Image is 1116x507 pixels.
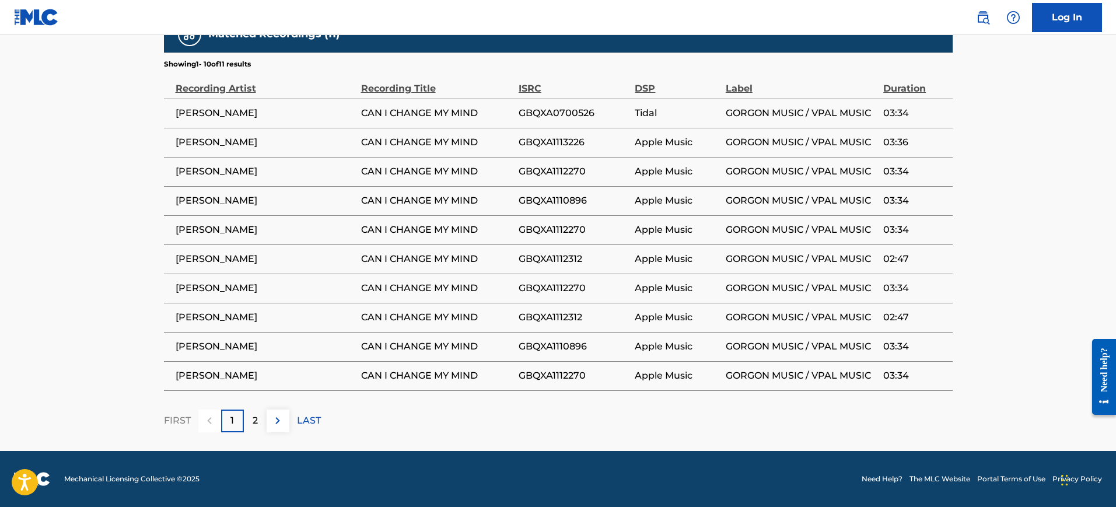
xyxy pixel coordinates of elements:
div: Recording Title [361,69,513,96]
iframe: Resource Center [1083,330,1116,424]
span: [PERSON_NAME] [176,223,355,237]
span: [PERSON_NAME] [176,369,355,383]
span: Tidal [635,106,719,120]
span: [PERSON_NAME] [176,165,355,179]
span: GBQXA1112270 [519,369,629,383]
span: Apple Music [635,369,719,383]
span: Apple Music [635,310,719,324]
span: CAN I CHANGE MY MIND [361,223,513,237]
span: GBQXA1110896 [519,194,629,208]
span: [PERSON_NAME] [176,194,355,208]
a: Need Help? [862,474,902,484]
span: Apple Music [635,340,719,354]
img: MLC Logo [14,9,59,26]
p: Showing 1 - 10 of 11 results [164,59,251,69]
span: 02:47 [883,252,946,266]
div: Duration [883,69,946,96]
a: The MLC Website [909,474,970,484]
span: GORGON MUSIC / VPAL MUSIC [726,369,877,383]
div: DSP [635,69,719,96]
span: CAN I CHANGE MY MIND [361,369,513,383]
img: logo [14,472,50,486]
span: GBQXA1112270 [519,223,629,237]
span: GORGON MUSIC / VPAL MUSIC [726,252,877,266]
span: 03:34 [883,106,946,120]
span: GBQXA1112312 [519,252,629,266]
span: GBQXA1112270 [519,165,629,179]
a: Public Search [971,6,995,29]
span: 03:36 [883,135,946,149]
span: 03:34 [883,165,946,179]
span: GORGON MUSIC / VPAL MUSIC [726,281,877,295]
span: CAN I CHANGE MY MIND [361,106,513,120]
span: Apple Music [635,252,719,266]
span: GBQXA1113226 [519,135,629,149]
div: Recording Artist [176,69,355,96]
div: Help [1002,6,1025,29]
img: search [976,11,990,25]
span: [PERSON_NAME] [176,252,355,266]
img: right [271,414,285,428]
span: GORGON MUSIC / VPAL MUSIC [726,340,877,354]
span: 03:34 [883,223,946,237]
a: Log In [1032,3,1102,32]
span: CAN I CHANGE MY MIND [361,310,513,324]
span: [PERSON_NAME] [176,310,355,324]
span: CAN I CHANGE MY MIND [361,340,513,354]
span: 03:34 [883,369,946,383]
span: GORGON MUSIC / VPAL MUSIC [726,135,877,149]
p: 2 [253,414,258,428]
span: GORGON MUSIC / VPAL MUSIC [726,194,877,208]
span: Mechanical Licensing Collective © 2025 [64,474,200,484]
span: CAN I CHANGE MY MIND [361,194,513,208]
span: [PERSON_NAME] [176,281,355,295]
div: ISRC [519,69,629,96]
span: CAN I CHANGE MY MIND [361,135,513,149]
iframe: Chat Widget [1058,451,1116,507]
span: Apple Music [635,281,719,295]
span: GBQXA1112270 [519,281,629,295]
p: LAST [297,414,321,428]
p: 1 [230,414,234,428]
span: CAN I CHANGE MY MIND [361,281,513,295]
div: Label [726,69,877,96]
span: CAN I CHANGE MY MIND [361,165,513,179]
img: help [1006,11,1020,25]
span: GORGON MUSIC / VPAL MUSIC [726,165,877,179]
span: Apple Music [635,223,719,237]
span: [PERSON_NAME] [176,135,355,149]
span: GORGON MUSIC / VPAL MUSIC [726,223,877,237]
span: [PERSON_NAME] [176,340,355,354]
span: GBQXA1112312 [519,310,629,324]
div: Drag [1061,463,1068,498]
span: Apple Music [635,194,719,208]
span: CAN I CHANGE MY MIND [361,252,513,266]
a: Portal Terms of Use [977,474,1045,484]
span: GORGON MUSIC / VPAL MUSIC [726,310,877,324]
span: 03:34 [883,281,946,295]
a: Privacy Policy [1052,474,1102,484]
span: 02:47 [883,310,946,324]
span: [PERSON_NAME] [176,106,355,120]
span: 03:34 [883,194,946,208]
p: FIRST [164,414,191,428]
span: GORGON MUSIC / VPAL MUSIC [726,106,877,120]
span: GBQXA0700526 [519,106,629,120]
span: Apple Music [635,165,719,179]
span: GBQXA1110896 [519,340,629,354]
span: 03:34 [883,340,946,354]
span: Apple Music [635,135,719,149]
